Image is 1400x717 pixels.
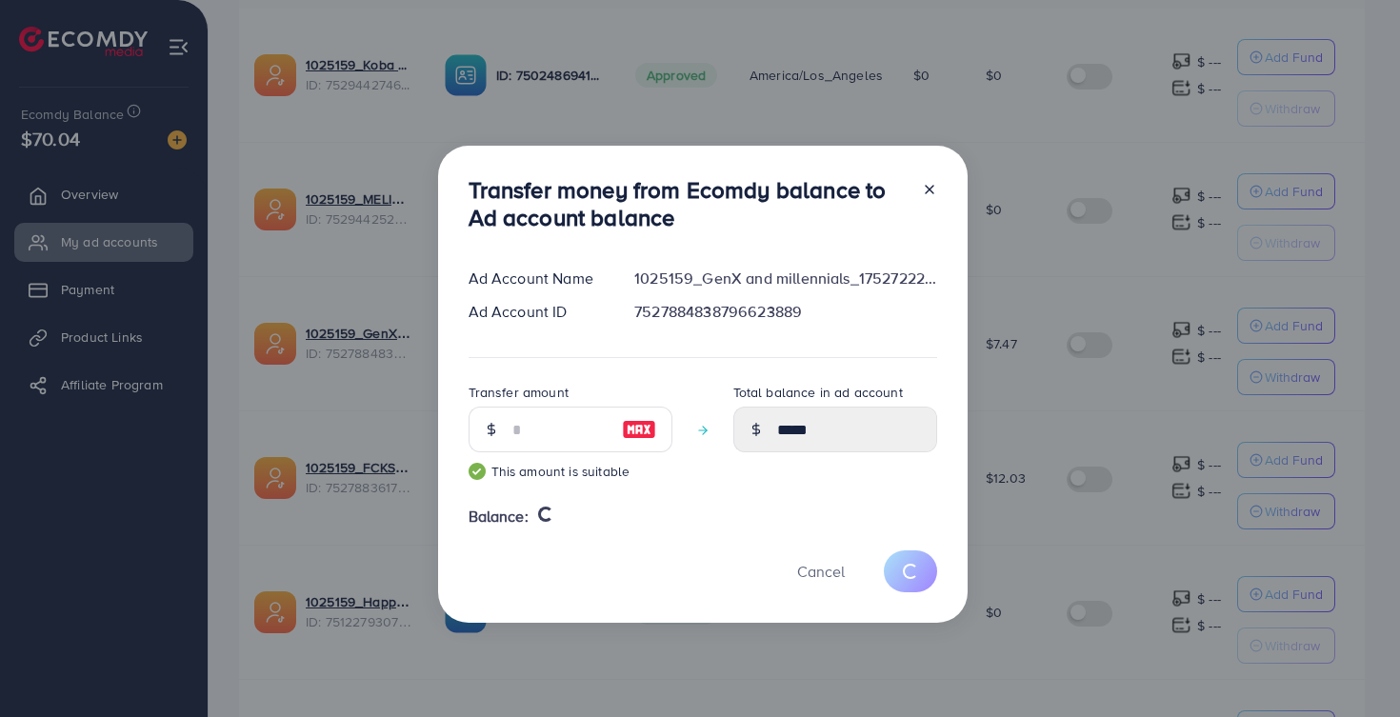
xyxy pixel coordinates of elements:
iframe: Chat [1319,631,1386,703]
div: 1025159_GenX and millennials_1752722279617 [619,268,951,289]
span: Balance: [469,506,529,528]
img: guide [469,463,486,480]
div: Ad Account ID [453,301,620,323]
h3: Transfer money from Ecomdy balance to Ad account balance [469,176,907,231]
span: Cancel [797,561,845,582]
img: image [622,418,656,441]
label: Total balance in ad account [733,383,903,402]
small: This amount is suitable [469,462,672,481]
div: Ad Account Name [453,268,620,289]
button: Cancel [773,550,869,591]
label: Transfer amount [469,383,569,402]
div: 7527884838796623889 [619,301,951,323]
